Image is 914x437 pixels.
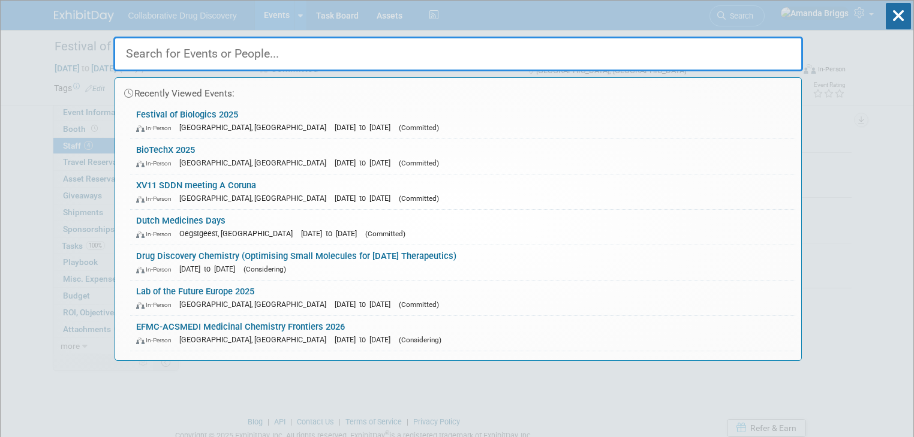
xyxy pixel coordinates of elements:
span: [GEOGRAPHIC_DATA], [GEOGRAPHIC_DATA] [179,300,332,309]
span: In-Person [136,301,177,309]
span: [GEOGRAPHIC_DATA], [GEOGRAPHIC_DATA] [179,123,332,132]
a: EFMC-ACSMEDI Medicinal Chemistry Frontiers 2026 In-Person [GEOGRAPHIC_DATA], [GEOGRAPHIC_DATA] [D... [130,316,795,351]
span: (Committed) [365,230,405,238]
span: (Committed) [399,123,439,132]
span: (Committed) [399,159,439,167]
span: In-Person [136,336,177,344]
span: In-Person [136,195,177,203]
a: Lab of the Future Europe 2025 In-Person [GEOGRAPHIC_DATA], [GEOGRAPHIC_DATA] [DATE] to [DATE] (Co... [130,281,795,315]
span: In-Person [136,159,177,167]
span: In-Person [136,230,177,238]
span: (Committed) [399,300,439,309]
span: (Considering) [399,336,441,344]
input: Search for Events or People... [113,37,803,71]
span: In-Person [136,266,177,273]
a: BioTechX 2025 In-Person [GEOGRAPHIC_DATA], [GEOGRAPHIC_DATA] [DATE] to [DATE] (Committed) [130,139,795,174]
span: [GEOGRAPHIC_DATA], [GEOGRAPHIC_DATA] [179,194,332,203]
span: [DATE] to [DATE] [179,264,241,273]
span: (Considering) [243,265,286,273]
span: [DATE] to [DATE] [335,123,396,132]
div: Recently Viewed Events: [121,78,795,104]
span: [DATE] to [DATE] [335,300,396,309]
span: Oegstgeest, [GEOGRAPHIC_DATA] [179,229,299,238]
a: XV11 SDDN meeting A Coruna In-Person [GEOGRAPHIC_DATA], [GEOGRAPHIC_DATA] [DATE] to [DATE] (Commi... [130,174,795,209]
span: [DATE] to [DATE] [335,158,396,167]
a: Dutch Medicines Days In-Person Oegstgeest, [GEOGRAPHIC_DATA] [DATE] to [DATE] (Committed) [130,210,795,245]
span: [GEOGRAPHIC_DATA], [GEOGRAPHIC_DATA] [179,335,332,344]
span: [DATE] to [DATE] [301,229,363,238]
span: [GEOGRAPHIC_DATA], [GEOGRAPHIC_DATA] [179,158,332,167]
span: In-Person [136,124,177,132]
span: (Committed) [399,194,439,203]
span: [DATE] to [DATE] [335,335,396,344]
span: [DATE] to [DATE] [335,194,396,203]
a: Drug Discovery Chemistry (Optimising Small Molecules for [DATE] Therapeutics) In-Person [DATE] to... [130,245,795,280]
a: Festival of Biologics 2025 In-Person [GEOGRAPHIC_DATA], [GEOGRAPHIC_DATA] [DATE] to [DATE] (Commi... [130,104,795,138]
